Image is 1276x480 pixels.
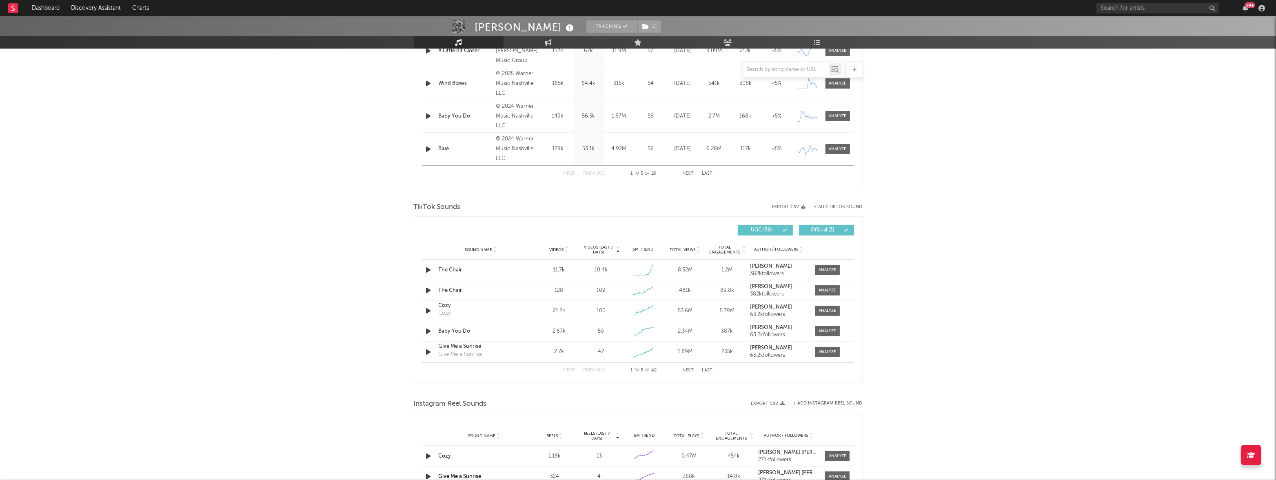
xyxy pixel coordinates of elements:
[540,266,578,274] div: 11.7k
[540,348,578,356] div: 2.7k
[439,47,492,55] a: A Little Bit Closer
[635,369,639,372] span: to
[750,304,807,310] a: [PERSON_NAME]
[670,247,695,252] span: Total Views
[799,225,854,236] button: Official(3)
[772,204,806,209] button: Export CSV
[732,145,759,153] div: 117k
[645,172,650,176] span: of
[598,348,604,356] div: 42
[606,47,632,55] div: 11.9M
[540,327,578,336] div: 2.67k
[645,369,650,372] span: of
[637,112,665,120] div: 58
[545,145,571,153] div: 129k
[439,302,524,310] div: Cozy
[439,287,524,295] a: The Chair
[540,287,578,295] div: 128
[597,307,606,315] div: 100
[439,342,524,351] a: Give Me a Sunrise
[606,145,632,153] div: 4.92M
[708,266,746,274] div: 1.2M
[750,353,807,358] div: 63.2k followers
[814,205,863,209] button: + Add TikTok Sound
[439,327,524,336] a: Baby You Do
[758,457,819,463] div: 271k followers
[621,366,666,376] div: 1 5 42
[743,228,781,233] span: UGC ( 39 )
[496,134,540,164] div: © 2024 Warner Music Nashville LLC
[606,80,632,88] div: 315k
[763,112,791,120] div: <5%
[732,80,759,88] div: 308k
[713,452,754,460] div: 454k
[750,264,792,269] strong: [PERSON_NAME]
[708,348,746,356] div: 235k
[597,287,606,295] div: 109
[546,433,558,438] span: Reels
[624,433,665,439] div: 6M Trend
[439,266,524,274] div: The Chair
[793,401,863,406] button: + Add Instagram Reel Sound
[579,431,615,441] span: Reels (last 7 days)
[637,20,661,33] span: ( 1 )
[439,145,492,153] a: Blue
[754,247,798,252] span: Author / Followers
[750,284,807,290] a: [PERSON_NAME]
[496,36,540,66] div: (C) 2021 [PERSON_NAME] Music Group
[708,307,746,315] div: 5.79M
[763,145,791,153] div: <5%
[713,431,749,441] span: Total Engagements
[806,205,863,209] button: + Add TikTok Sound
[750,325,807,331] a: [PERSON_NAME]
[669,80,697,88] div: [DATE]
[758,450,819,456] a: [PERSON_NAME].[PERSON_NAME]
[732,47,759,55] div: 212k
[475,20,576,34] div: [PERSON_NAME]
[550,247,564,252] span: Videos
[534,452,575,460] div: 1.18k
[708,287,746,295] div: 89.8k
[564,171,575,176] button: First
[1096,3,1219,13] input: Search for artists
[758,470,819,476] a: [PERSON_NAME].[PERSON_NAME]
[701,112,728,120] div: 2.7M
[540,307,578,315] div: 21.2k
[439,112,492,120] a: Baby You Do
[1243,5,1248,11] button: 99+
[668,452,709,460] div: 9.47M
[465,247,493,252] span: Sound Name
[439,351,482,359] div: Give Me a Sunrise
[638,20,661,33] button: (1)
[584,368,605,373] button: Previous
[804,228,842,233] span: Official ( 3 )
[582,245,615,255] span: Videos (last 7 days)
[666,266,704,274] div: 8.52M
[702,171,713,176] button: Last
[579,452,620,460] div: 13
[637,145,665,153] div: 56
[595,266,608,274] div: 10.4k
[763,47,791,55] div: <5%
[414,399,487,409] span: Instagram Reel Sounds
[545,47,571,55] div: 152k
[750,291,807,297] div: 382k followers
[666,307,704,315] div: 53.6M
[701,47,728,55] div: 9.09M
[606,112,632,120] div: 1.67M
[586,20,637,33] button: Tracking
[439,80,492,88] a: Wind Blows
[1245,2,1255,8] div: 99 +
[635,172,639,176] span: to
[496,69,540,98] div: © 2025 Warner Music Nashville LLC
[564,368,575,373] button: First
[751,401,785,406] button: Export CSV
[758,450,843,455] strong: [PERSON_NAME].[PERSON_NAME]
[414,202,461,212] span: TikTok Sounds
[708,245,741,255] span: Total Engagements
